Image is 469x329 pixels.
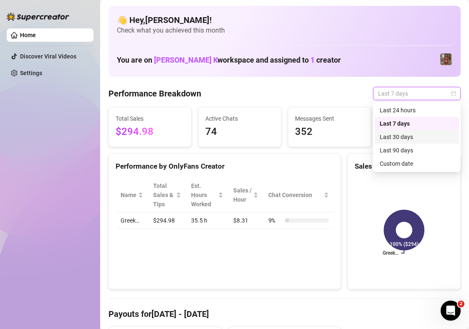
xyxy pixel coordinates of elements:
[154,56,217,64] span: [PERSON_NAME] K
[116,114,184,123] span: Total Sales
[228,178,263,213] th: Sales / Hour
[186,213,228,229] td: 35.5 h
[116,178,148,213] th: Name
[451,91,456,96] span: calendar
[191,181,217,209] div: Est. Hours Worked
[380,132,454,142] div: Last 30 days
[20,53,76,60] a: Discover Viral Videos
[108,88,201,99] h4: Performance Breakdown
[295,124,364,140] span: 352
[263,178,334,213] th: Chat Conversion
[458,301,464,307] span: 2
[310,56,315,64] span: 1
[375,157,459,170] div: Custom date
[20,32,36,38] a: Home
[295,114,364,123] span: Messages Sent
[268,190,322,200] span: Chat Conversion
[228,213,263,229] td: $8.31
[148,213,186,229] td: $294.98
[383,251,399,256] text: Greek…
[380,159,454,168] div: Custom date
[20,70,42,76] a: Settings
[441,301,461,321] iframe: Intercom live chat
[121,190,136,200] span: Name
[380,146,454,155] div: Last 90 days
[375,117,459,130] div: Last 7 days
[380,119,454,128] div: Last 7 days
[440,53,452,65] img: Greek
[380,106,454,115] div: Last 24 hours
[108,308,461,320] h4: Payouts for [DATE] - [DATE]
[7,13,69,21] img: logo-BBDzfeDw.svg
[378,87,456,100] span: Last 7 days
[205,124,274,140] span: 74
[116,213,148,229] td: Greek…
[148,178,186,213] th: Total Sales & Tips
[116,161,334,172] div: Performance by OnlyFans Creator
[355,161,454,172] div: Sales by OnlyFans Creator
[375,130,459,144] div: Last 30 days
[268,216,282,225] span: 9 %
[117,26,452,35] span: Check what you achieved this month
[205,114,274,123] span: Active Chats
[116,124,184,140] span: $294.98
[117,14,452,26] h4: 👋 Hey, [PERSON_NAME] !
[375,104,459,117] div: Last 24 hours
[117,56,341,65] h1: You are on workspace and assigned to creator
[233,186,252,204] span: Sales / Hour
[375,144,459,157] div: Last 90 days
[153,181,174,209] span: Total Sales & Tips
